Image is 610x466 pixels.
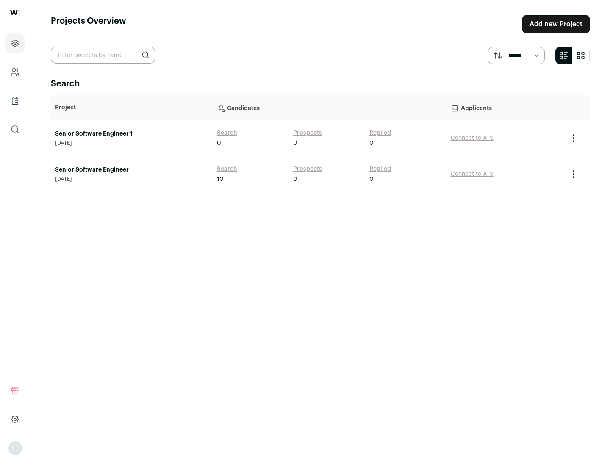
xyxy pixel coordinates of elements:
[55,130,208,138] a: Senior Software Engineer 1
[293,165,322,173] a: Prospects
[369,175,374,183] span: 0
[369,165,391,173] a: Replied
[217,175,224,183] span: 10
[55,140,208,147] span: [DATE]
[451,171,494,177] a: Connect to ATS
[8,441,22,455] img: nopic.png
[293,139,297,147] span: 0
[5,62,25,82] a: Company and ATS Settings
[217,129,237,137] a: Search
[217,99,442,116] p: Candidates
[51,47,155,64] input: Filter projects by name
[293,175,297,183] span: 0
[522,15,590,33] a: Add new Project
[451,99,560,116] p: Applicants
[10,10,20,15] img: wellfound-shorthand-0d5821cbd27db2630d0214b213865d53afaa358527fdda9d0ea32b1df1b89c2c.svg
[217,165,237,173] a: Search
[51,78,590,90] h2: Search
[568,133,579,143] button: Project Actions
[8,441,22,455] button: Open dropdown
[369,129,391,137] a: Replied
[5,33,25,53] a: Projects
[568,169,579,179] button: Project Actions
[55,176,208,183] span: [DATE]
[217,139,221,147] span: 0
[55,166,208,174] a: Senior Software Engineer
[451,135,494,141] a: Connect to ATS
[369,139,374,147] span: 0
[55,103,208,112] p: Project
[51,15,126,33] h1: Projects Overview
[293,129,322,137] a: Prospects
[5,91,25,111] a: Company Lists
